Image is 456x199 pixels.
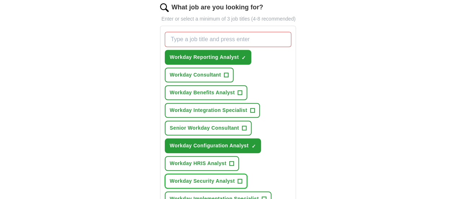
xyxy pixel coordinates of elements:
span: ✓ [251,143,256,149]
button: Workday Configuration Analyst✓ [165,138,261,153]
span: Workday Benefits Analyst [170,89,235,96]
span: Workday Security Analyst [170,177,235,185]
p: Enter or select a minimum of 3 job titles (4-8 recommended) [160,15,296,23]
button: Workday Benefits Analyst [165,85,247,100]
span: Workday Reporting Analyst [170,53,239,61]
button: Workday Security Analyst [165,174,247,189]
button: Workday Integration Specialist [165,103,260,118]
button: Senior Workday Consultant [165,121,252,135]
input: Type a job title and press enter [165,32,292,47]
button: Workday Consultant [165,68,234,82]
img: search.png [160,3,169,12]
button: Workday HRIS Analyst [165,156,239,171]
span: Senior Workday Consultant [170,124,239,132]
span: Workday Integration Specialist [170,107,247,114]
label: What job are you looking for? [172,3,263,12]
span: ✓ [242,55,246,61]
span: Workday Configuration Analyst [170,142,249,150]
span: Workday HRIS Analyst [170,160,226,167]
span: Workday Consultant [170,71,221,79]
button: Workday Reporting Analyst✓ [165,50,252,65]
